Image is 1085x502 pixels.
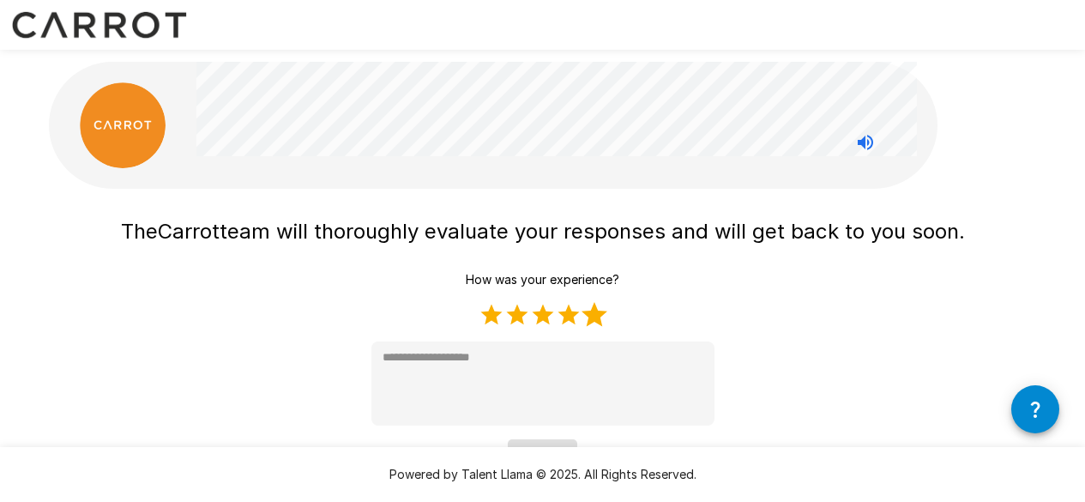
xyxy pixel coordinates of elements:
[220,219,965,244] span: team will thoroughly evaluate your responses and will get back to you soon.
[848,125,883,160] button: Stop reading questions aloud
[21,466,1064,483] p: Powered by Talent Llama © 2025. All Rights Reserved.
[158,219,220,244] span: Carrot
[80,82,166,168] img: carrot_logo.png
[121,219,158,244] span: The
[466,271,619,288] p: How was your experience?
